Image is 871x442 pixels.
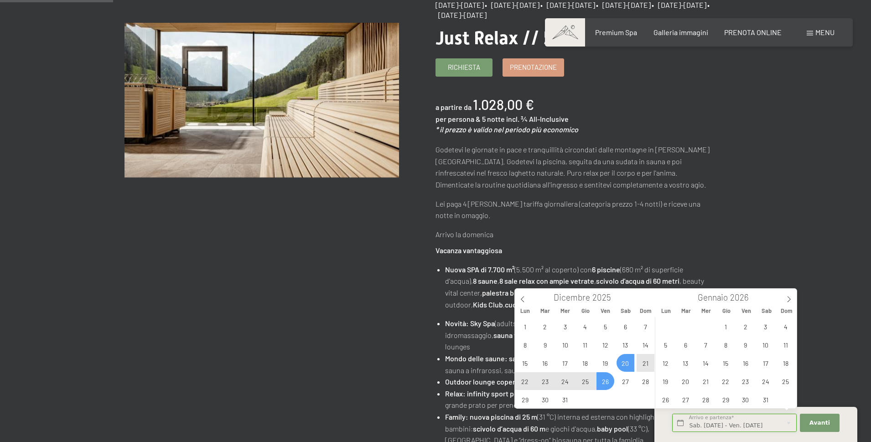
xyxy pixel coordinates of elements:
[657,372,674,390] span: Gennaio 19, 2026
[540,0,595,9] span: • [DATE]-[DATE]
[445,265,514,274] strong: Nuova SPA di 7.700 m²
[435,246,502,255] strong: Vacanza vantaggiosa
[757,317,774,335] span: Gennaio 3, 2026
[597,424,628,433] strong: baby pool
[736,390,754,408] span: Gennaio 30, 2026
[499,276,594,285] strong: 8 sale relax con ampie vetrate
[652,0,706,9] span: • [DATE]-[DATE]
[506,114,569,123] span: incl. ¾ All-Inclusive
[435,114,481,123] span: per persona &
[757,336,774,354] span: Gennaio 10, 2026
[516,354,534,372] span: Dicembre 15, 2025
[777,336,794,354] span: Gennaio 11, 2026
[777,354,794,372] span: Gennaio 18, 2026
[653,28,708,36] a: Galleria immagini
[516,390,534,408] span: Dicembre 29, 2025
[516,372,534,390] span: Dicembre 22, 2025
[696,308,716,314] span: Mer
[448,62,480,72] span: Richiesta
[757,390,774,408] span: Gennaio 31, 2026
[435,125,578,134] em: * il prezzo è valido nel periodo più economico
[637,317,654,335] span: Dicembre 7, 2025
[435,27,575,49] span: Just Relax // 5=4
[617,336,634,354] span: Dicembre 13, 2025
[677,372,695,390] span: Gennaio 20, 2026
[445,377,495,386] strong: Outdoor lounge
[677,390,695,408] span: Gennaio 27, 2026
[516,336,534,354] span: Dicembre 8, 2025
[576,336,594,354] span: Dicembre 11, 2025
[736,372,754,390] span: Gennaio 23, 2026
[435,144,710,190] p: Godetevi le giornate in pace e tranquillità circondati dalle montagne in [PERSON_NAME][GEOGRAPHIC...
[777,308,797,314] span: Dom
[515,308,535,314] span: Lun
[595,28,637,36] a: Premium Spa
[473,276,498,285] strong: 8 saune
[596,354,614,372] span: Dicembre 19, 2025
[535,308,555,314] span: Mar
[656,308,676,314] span: Lun
[757,372,774,390] span: Gennaio 24, 2026
[445,412,537,421] strong: Family: nuova piscina di 25 m
[445,317,710,353] li: (adults only rooftop) (31 °C), grande vasca idromassaggio, con vista panoramica, sky bar con terr...
[717,354,735,372] span: Gennaio 15, 2026
[505,300,665,309] strong: cucina gourmet con piatti regionali e mediterranei
[576,354,594,372] span: Dicembre 18, 2025
[556,317,574,335] span: Dicembre 3, 2025
[445,389,548,398] strong: Relax: infinity sport pool di 25 m
[617,354,634,372] span: Dicembre 20, 2025
[698,293,728,302] span: Gennaio
[536,317,554,335] span: Dicembre 2, 2025
[473,424,545,433] strong: scivolo d’acqua di 60 m
[596,276,679,285] strong: scivolo d'acqua di 60 metri
[596,336,614,354] span: Dicembre 12, 2025
[473,300,503,309] strong: Kids Club
[554,293,590,302] span: Dicembre
[757,354,774,372] span: Gennaio 17, 2026
[445,319,495,328] strong: Novità: Sky Spa
[717,336,735,354] span: Gennaio 8, 2026
[637,336,654,354] span: Dicembre 14, 2025
[556,336,574,354] span: Dicembre 10, 2025
[617,317,634,335] span: Dicembre 6, 2025
[800,414,839,432] button: Avanti
[596,372,614,390] span: Dicembre 26, 2025
[596,0,651,9] span: • [DATE]-[DATE]
[677,336,695,354] span: Gennaio 6, 2026
[697,372,715,390] span: Gennaio 21, 2026
[697,336,715,354] span: Gennaio 7, 2026
[445,354,621,363] strong: Mondo delle saune: sauna rustica finlandese all’aperto,
[724,28,782,36] span: PRENOTA ONLINE
[657,390,674,408] span: Gennaio 26, 2026
[576,317,594,335] span: Dicembre 4, 2025
[536,390,554,408] span: Dicembre 30, 2025
[736,354,754,372] span: Gennaio 16, 2026
[536,336,554,354] span: Dicembre 9, 2025
[592,265,620,274] strong: 6 piscine
[736,336,754,354] span: Gennaio 9, 2026
[596,308,616,314] span: Ven
[637,372,654,390] span: Dicembre 28, 2025
[657,336,674,354] span: Gennaio 5, 2026
[809,419,830,427] span: Avanti
[503,59,564,76] a: Prenotazione
[717,372,735,390] span: Gennaio 22, 2026
[482,288,556,297] strong: palestra ben attrezzata
[485,0,539,9] span: • [DATE]-[DATE]
[445,264,710,310] li: (5.500 m² al coperto) con (680 m² di superficie d'acqua), , , , beauty vital center, , programma ...
[717,317,735,335] span: Gennaio 1, 2026
[556,390,574,408] span: Dicembre 31, 2025
[636,308,656,314] span: Dom
[616,308,636,314] span: Sab
[575,308,596,314] span: Gio
[777,372,794,390] span: Gennaio 25, 2026
[596,317,614,335] span: Dicembre 5, 2025
[637,354,654,372] span: Dicembre 21, 2025
[536,372,554,390] span: Dicembre 23, 2025
[590,292,620,302] input: Year
[736,317,754,335] span: Gennaio 2, 2026
[697,390,715,408] span: Gennaio 28, 2026
[556,354,574,372] span: Dicembre 17, 2025
[697,354,715,372] span: Gennaio 14, 2026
